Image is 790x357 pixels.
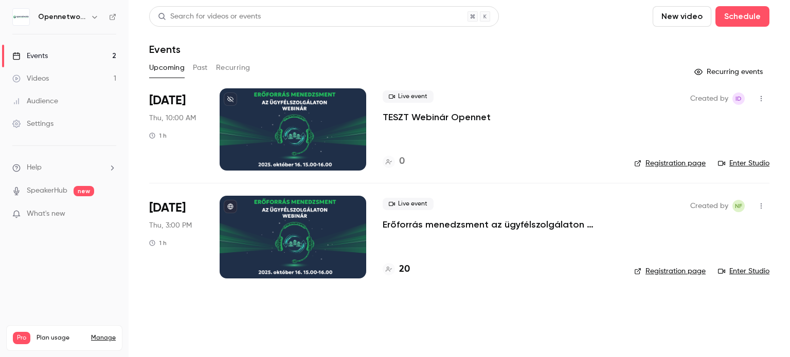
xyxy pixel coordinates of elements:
div: Oct 16 Thu, 3:00 PM (Europe/Budapest) [149,196,203,278]
span: Thu, 10:00 AM [149,113,196,123]
div: 1 h [149,239,167,247]
a: 20 [383,262,410,276]
span: [DATE] [149,200,186,216]
span: Nóra Faragó [732,200,745,212]
span: new [74,186,94,196]
span: Plan usage [37,334,85,342]
li: help-dropdown-opener [12,162,116,173]
div: Events [12,51,48,61]
a: 0 [383,155,405,168]
span: Thu, 3:00 PM [149,220,192,231]
div: Search for videos or events [158,11,261,22]
button: New video [653,6,711,27]
div: Oct 9 Thu, 10:00 AM (Europe/Budapest) [149,88,203,171]
button: Past [193,60,208,76]
button: Upcoming [149,60,185,76]
button: Recurring events [690,64,769,80]
a: Enter Studio [718,266,769,276]
div: Settings [12,119,53,129]
span: Created by [690,200,728,212]
img: Opennetworks Kft. [13,9,29,25]
a: Registration page [634,158,706,168]
span: Live event [383,198,434,210]
a: TESZT Webinár Opennet [383,111,491,123]
a: SpeakerHub [27,185,67,196]
span: Live event [383,90,434,103]
h1: Events [149,43,181,55]
span: NF [735,200,742,212]
div: Videos [12,73,49,84]
span: [DATE] [149,92,186,109]
span: Istvan Dobo [732,92,745,105]
iframe: Noticeable Trigger [104,210,116,219]
a: Registration page [634,266,706,276]
span: What's new [27,209,65,219]
span: ID [735,92,742,105]
a: Erőforrás menedzsment az ügyfélszolgálaton webinár [383,218,618,231]
span: Pro [13,332,30,344]
span: Created by [690,92,728,105]
a: Manage [91,334,116,342]
div: 1 h [149,131,167,140]
h6: Opennetworks Kft. [38,12,86,22]
div: Audience [12,96,58,106]
h4: 20 [399,262,410,276]
span: Help [27,162,42,173]
button: Recurring [216,60,250,76]
h4: 0 [399,155,405,168]
a: Enter Studio [718,158,769,168]
button: Schedule [715,6,769,27]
